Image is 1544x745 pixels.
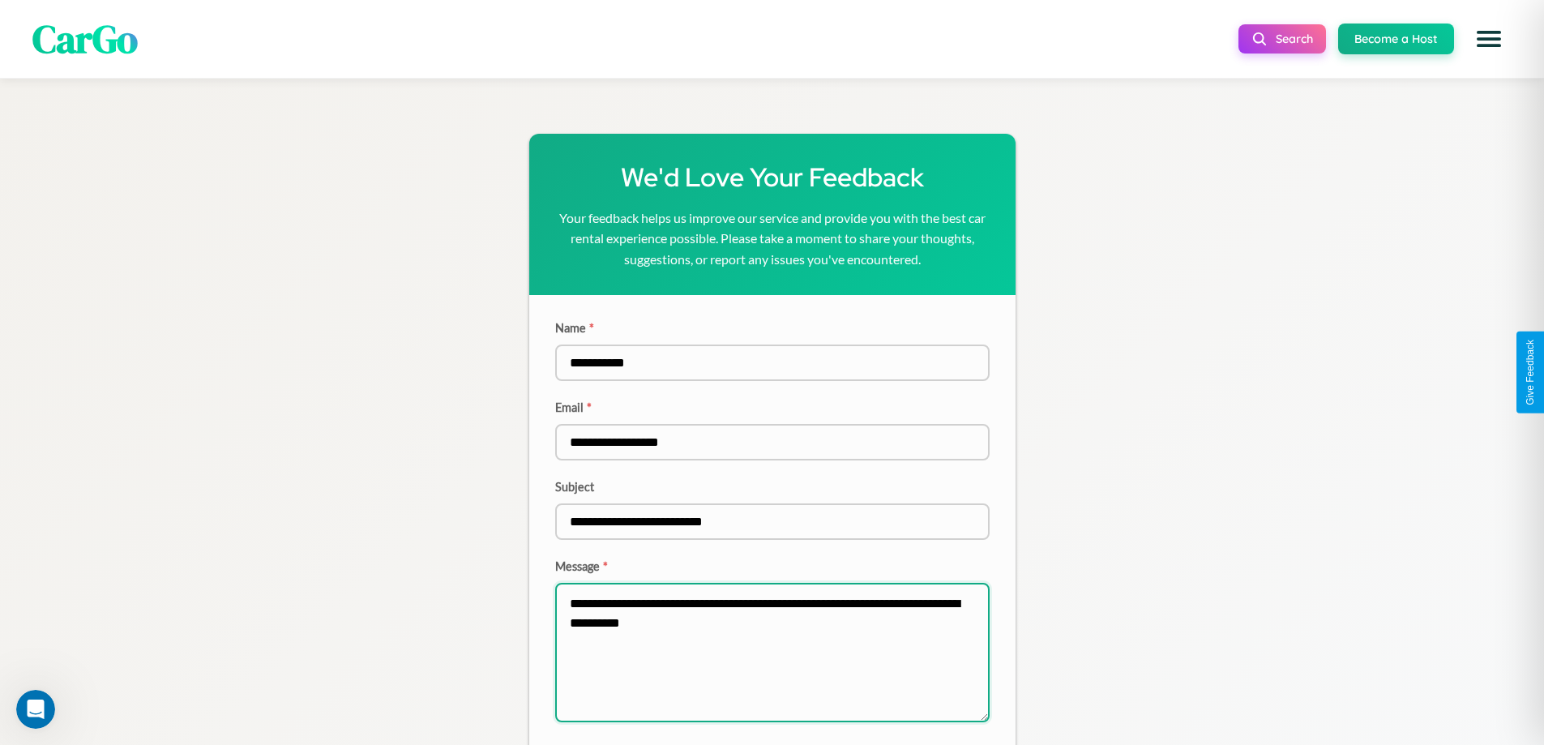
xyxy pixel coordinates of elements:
[555,160,990,195] h1: We'd Love Your Feedback
[555,559,990,573] label: Message
[1276,32,1313,46] span: Search
[555,208,990,270] p: Your feedback helps us improve our service and provide you with the best car rental experience po...
[1466,16,1512,62] button: Open menu
[555,400,990,414] label: Email
[1338,24,1454,54] button: Become a Host
[1238,24,1326,54] button: Search
[1525,340,1536,405] div: Give Feedback
[16,690,55,729] iframe: Intercom live chat
[555,321,990,335] label: Name
[555,480,990,494] label: Subject
[32,12,138,66] span: CarGo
